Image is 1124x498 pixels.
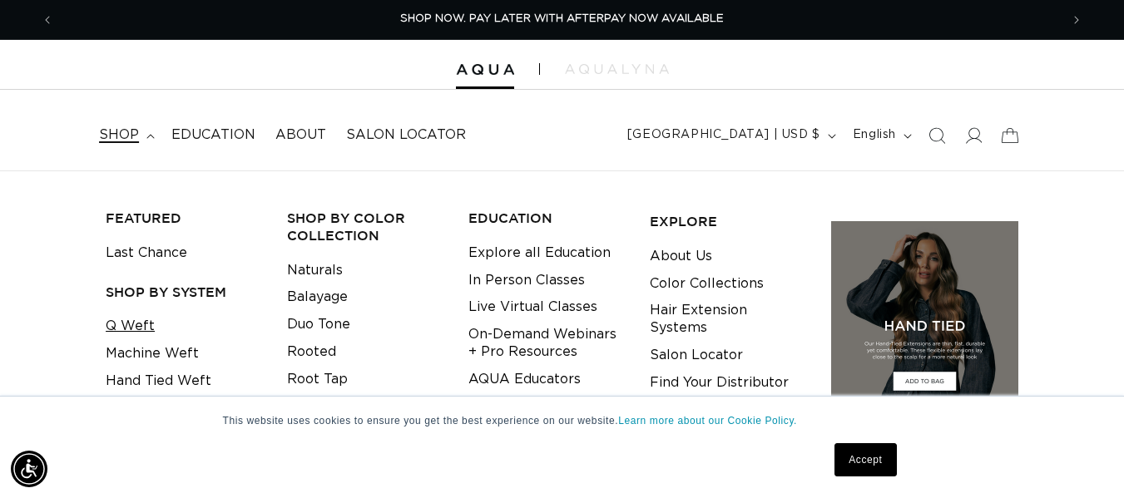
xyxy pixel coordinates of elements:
[650,342,743,369] a: Salon Locator
[99,126,139,144] span: shop
[650,369,789,397] a: Find Your Distributor
[287,284,348,311] a: Balayage
[650,270,764,298] a: Color Collections
[106,367,211,395] a: Hand Tied Weft
[287,311,350,338] a: Duo Tone
[287,210,443,244] h3: Shop by Color Collection
[223,413,902,428] p: This website uses cookies to ensure you get the best experience on our website.
[336,116,476,154] a: Salon Locator
[106,210,261,227] h3: FEATURED
[468,293,597,321] a: Live Virtual Classes
[1041,418,1124,498] iframe: Chat Widget
[29,4,66,36] button: Previous announcement
[287,393,371,421] a: Crazy Colors
[834,443,896,476] a: Accept
[468,366,581,393] a: AQUA Educators
[346,126,466,144] span: Salon Locator
[106,395,155,422] a: Tape In
[468,267,585,294] a: In Person Classes
[627,126,820,144] span: [GEOGRAPHIC_DATA] | USD $
[650,213,805,230] h3: EXPLORE
[618,415,797,427] a: Learn more about our Cookie Policy.
[265,116,336,154] a: About
[468,210,624,227] h3: EDUCATION
[650,243,712,270] a: About Us
[468,239,611,267] a: Explore all Education
[843,120,919,151] button: English
[287,366,348,393] a: Root Tap
[617,120,843,151] button: [GEOGRAPHIC_DATA] | USD $
[106,313,155,340] a: Q Weft
[400,13,724,24] span: SHOP NOW. PAY LATER WITH AFTERPAY NOW AVAILABLE
[11,451,47,487] div: Accessibility Menu
[1058,4,1095,36] button: Next announcement
[106,284,261,301] h3: SHOP BY SYSTEM
[919,117,955,154] summary: Search
[89,116,161,154] summary: shop
[275,126,326,144] span: About
[468,321,624,366] a: On-Demand Webinars + Pro Resources
[106,340,199,367] a: Machine Weft
[287,257,343,284] a: Naturals
[853,126,896,144] span: English
[565,64,669,74] img: aqualyna.com
[650,297,805,342] a: Hair Extension Systems
[171,126,255,144] span: Education
[456,64,514,76] img: Aqua Hair Extensions
[106,239,187,267] a: Last Chance
[161,116,265,154] a: Education
[287,338,336,366] a: Rooted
